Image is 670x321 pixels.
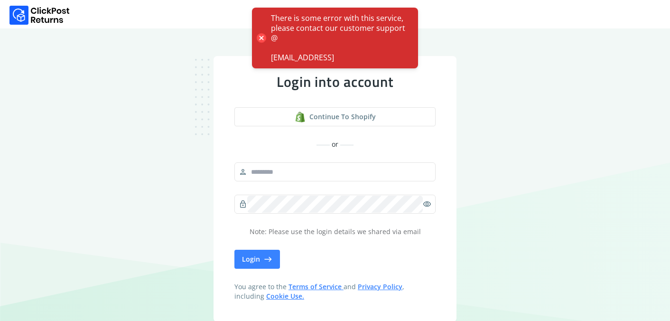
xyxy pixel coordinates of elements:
[234,250,280,269] button: Login east
[9,6,70,25] img: Logo
[288,282,344,291] a: Terms of Service
[234,107,436,126] button: Continue to shopify
[423,198,431,211] span: visibility
[309,112,376,122] span: Continue to shopify
[234,140,436,149] div: or
[239,165,247,179] span: person
[234,73,436,90] div: Login into account
[239,198,247,211] span: lock
[271,13,409,63] div: There is some error with this service, please contact our customer support @ [EMAIL_ADDRESS]
[266,292,304,301] a: Cookie Use.
[234,107,436,126] a: shopify logoContinue to shopify
[264,253,272,266] span: east
[358,282,402,291] a: Privacy Policy
[234,282,436,301] span: You agree to the and , including
[295,112,306,123] img: shopify logo
[234,227,436,236] p: Note: Please use the login details we shared via email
